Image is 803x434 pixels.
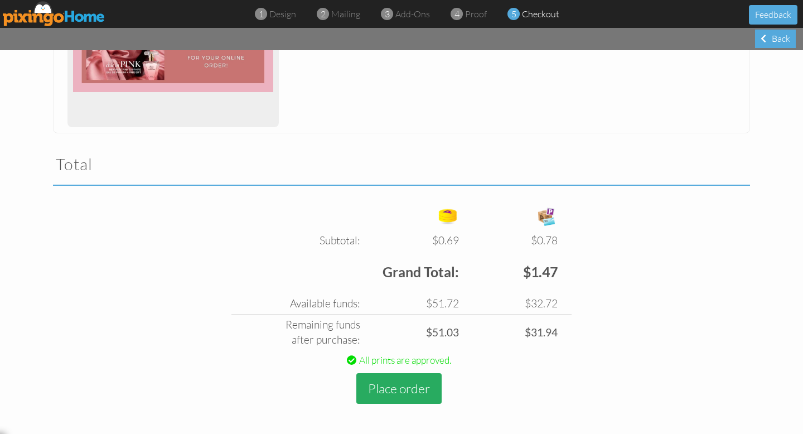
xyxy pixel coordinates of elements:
span: 5 [511,8,516,21]
td: $0.69 [363,230,462,251]
span: checkout [522,8,559,20]
span: All prints are approved. [359,354,451,366]
td: Subtotal: [231,230,363,251]
h2: Total [56,156,390,173]
button: Feedback [749,5,797,25]
td: $0.78 [462,230,560,251]
td: $1.47 [462,251,560,293]
td: $32.72 [462,293,560,315]
div: Back [755,30,796,48]
td: $51.72 [363,293,462,315]
span: proof [465,8,487,20]
span: add-ons [395,8,430,20]
span: 2 [321,8,326,21]
span: design [269,8,296,20]
div: after purchase: [234,332,360,348]
td: Grand Total: [231,251,462,293]
img: expense-icon.png [535,205,558,228]
img: points-icon.png [437,205,459,228]
span: 1 [259,8,264,21]
span: mailing [331,8,360,20]
span: 4 [454,8,459,21]
td: Available funds: [231,293,363,315]
img: pixingo logo [3,1,105,26]
strong: $51.03 [426,326,459,339]
span: 3 [385,8,390,21]
button: Place order [356,373,442,404]
div: Remaining funds [234,317,360,332]
strong: $31.94 [525,326,558,339]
